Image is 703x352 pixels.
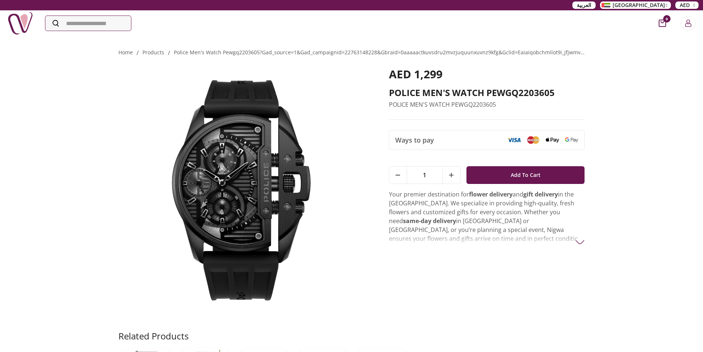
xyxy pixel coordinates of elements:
[403,217,456,225] strong: same-day delivery
[527,136,540,144] img: Mastercard
[659,20,666,27] button: cart-button
[407,167,442,184] span: 1
[523,190,558,198] strong: gift delivery
[168,48,170,57] li: /
[681,16,696,31] button: Login
[577,1,591,9] span: العربية
[174,49,673,56] a: police men's watch pewgq2203605?gad_source=1&gad_campaignid=22763148228&gbraid=0aaaaactkuvsdru2mv...
[118,330,189,342] h2: Related Products
[45,16,131,31] input: Search
[600,1,671,9] button: [GEOGRAPHIC_DATA]
[389,190,585,287] p: Your premier destination for and in the [GEOGRAPHIC_DATA]. We specialize in providing high-qualit...
[602,3,610,7] img: Arabic_dztd3n.png
[511,168,541,182] span: Add To Cart
[575,237,585,247] img: arrow
[565,137,578,143] img: Google Pay
[613,1,665,9] span: [GEOGRAPHIC_DATA]
[389,66,442,82] span: AED 1,299
[469,190,513,198] strong: flower delivery
[395,135,434,145] span: Ways to pay
[7,10,33,36] img: Nigwa-uae-gifts
[675,1,699,9] button: AED
[663,15,671,23] span: 0
[546,137,559,143] img: Apple Pay
[389,87,585,99] h2: POLICE MEN'S WATCH PEWGQ2203605
[466,166,585,184] button: Add To Cart
[680,1,690,9] span: AED
[507,137,521,143] img: Visa
[142,49,164,56] a: products
[137,48,139,57] li: /
[118,68,368,313] img: POLICE MEN'S WATCH PEWGQ2203605
[389,100,585,109] p: POLICE MEN'S WATCH PEWGQ2203605
[118,49,133,56] a: Home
